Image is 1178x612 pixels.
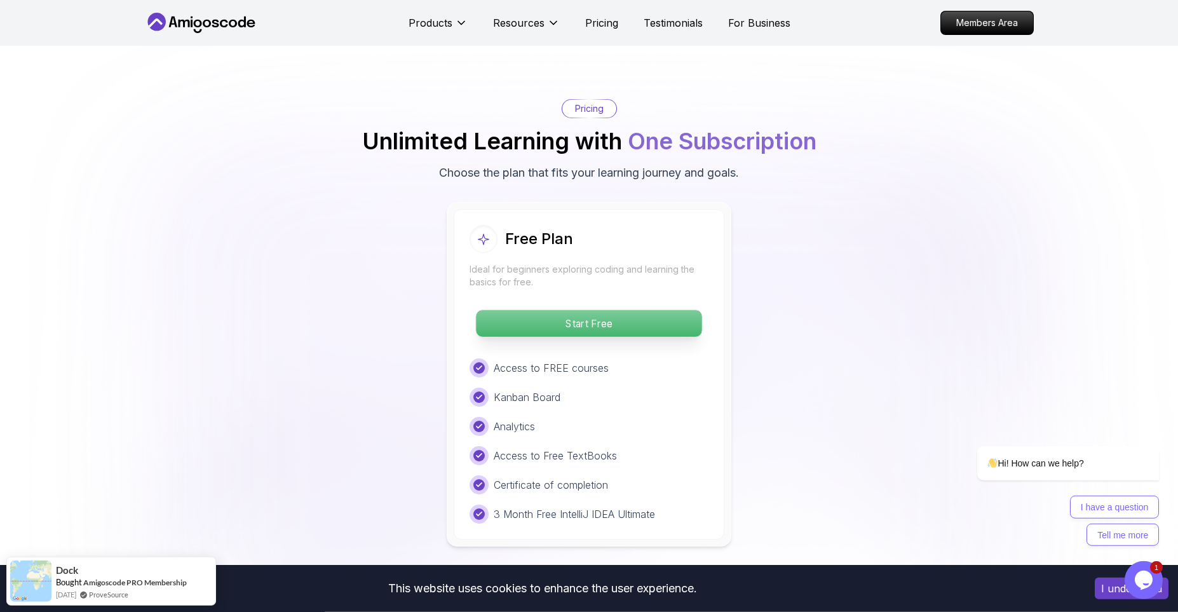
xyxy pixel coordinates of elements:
span: Bought [56,577,82,587]
p: Access to FREE courses [494,360,609,376]
a: For Business [728,15,790,31]
h2: Unlimited Learning with [362,128,816,154]
p: Choose the plan that fits your learning journey and goals. [439,164,739,182]
a: ProveSource [89,590,128,599]
p: Members Area [941,11,1033,34]
div: This website uses cookies to enhance the user experience. [10,575,1076,602]
span: Dock [56,565,78,576]
p: Resources [493,15,545,31]
p: Analytics [494,419,535,434]
iframe: chat widget [1125,561,1165,599]
p: Access to Free TextBooks [494,448,617,463]
a: Start Free [470,317,708,330]
button: Products [409,15,468,41]
a: Members Area [940,11,1034,35]
a: Testimonials [644,15,703,31]
h2: Free Plan [505,229,573,249]
span: [DATE] [56,589,76,600]
p: Start Free [476,310,701,337]
button: Resources [493,15,560,41]
p: 3 Month Free IntelliJ IDEA Ultimate [494,507,655,522]
button: Accept cookies [1095,578,1168,599]
p: Products [409,15,452,31]
iframe: chat widget [937,346,1165,555]
img: provesource social proof notification image [10,561,51,602]
a: Amigoscode PRO Membership [83,578,187,587]
span: One Subscription [628,127,816,155]
a: Pricing [585,15,618,31]
p: Certificate of completion [494,477,608,493]
p: Ideal for beginners exploring coding and learning the basics for free. [470,263,708,289]
button: Start Free [475,309,702,337]
p: Pricing [575,102,604,115]
p: Kanban Board [494,390,560,405]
